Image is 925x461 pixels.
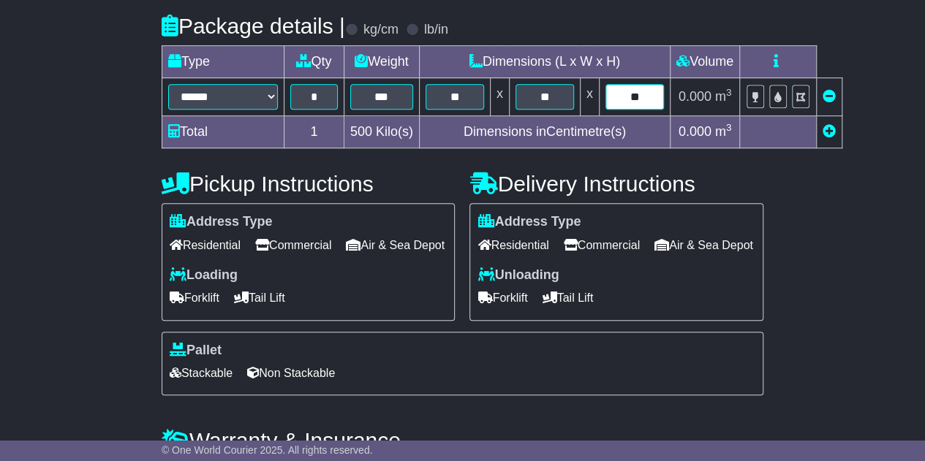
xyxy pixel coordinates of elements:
h4: Delivery Instructions [469,172,763,196]
span: 0.000 [679,124,711,139]
label: Address Type [170,214,273,230]
a: Remove this item [823,89,836,104]
span: m [715,124,732,139]
sup: 3 [726,87,732,98]
td: Weight [344,46,419,78]
label: Address Type [477,214,581,230]
h4: Pickup Instructions [162,172,456,196]
td: Dimensions (L x W x H) [419,46,670,78]
span: m [715,89,732,104]
td: 1 [284,116,344,148]
label: Loading [170,267,238,283]
span: Commercial [564,234,640,256]
span: Forklift [477,286,527,309]
span: 500 [350,124,372,139]
span: Tail Lift [542,286,593,309]
label: Unloading [477,267,559,283]
td: x [580,78,599,116]
span: Air & Sea Depot [346,234,445,256]
span: Air & Sea Depot [654,234,753,256]
td: Total [162,116,284,148]
a: Add new item [823,124,836,139]
td: Dimensions in Centimetre(s) [419,116,670,148]
span: Stackable [170,362,233,384]
td: Kilo(s) [344,116,419,148]
td: Type [162,46,284,78]
span: Non Stackable [247,362,335,384]
label: lb/in [424,22,448,38]
span: © One World Courier 2025. All rights reserved. [162,444,373,456]
span: Residential [477,234,548,256]
span: Commercial [255,234,331,256]
span: Forklift [170,286,219,309]
label: Pallet [170,343,222,359]
td: Qty [284,46,344,78]
span: 0.000 [679,89,711,104]
h4: Warranty & Insurance [162,428,763,452]
h4: Package details | [162,14,345,38]
span: Tail Lift [234,286,285,309]
td: Volume [670,46,739,78]
sup: 3 [726,122,732,133]
span: Residential [170,234,241,256]
td: x [490,78,509,116]
label: kg/cm [363,22,399,38]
